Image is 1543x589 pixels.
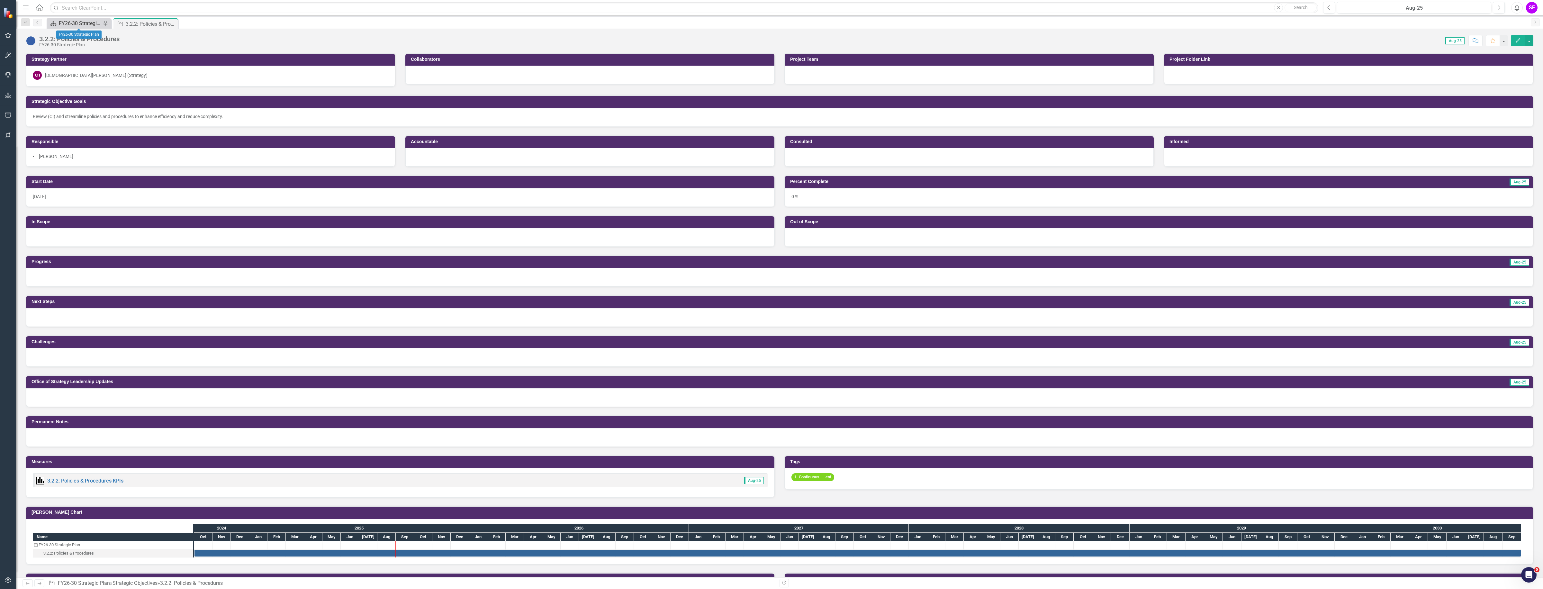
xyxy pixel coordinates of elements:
h3: Measures [32,459,771,464]
div: Feb [267,533,286,541]
div: May [542,533,561,541]
div: Jul [579,533,597,541]
h3: In Scope [32,219,771,224]
h3: Accountable [411,139,771,144]
a: FY26-30 Strategic Plan [48,19,101,27]
div: FY26-30 Strategic Plan [39,42,120,47]
div: Nov [432,533,451,541]
div: Apr [964,533,982,541]
div: 3.2.2: Policies & Procedures [33,549,193,557]
div: Dec [1335,533,1353,541]
div: 3.2.2: Policies & Procedures [126,20,176,28]
div: May [1428,533,1447,541]
div: Mar [286,533,304,541]
div: Dec [671,533,689,541]
div: Jan [249,533,267,541]
div: 3.2.2: Policies & Procedures [39,35,120,42]
div: Apr [304,533,322,541]
div: Name [33,533,193,541]
span: Aug-25 [1510,179,1529,186]
div: Feb [707,533,726,541]
div: FY26-30 Strategic Plan [39,541,80,549]
div: 3.2.2: Policies & Procedures [160,580,223,586]
div: Jan [689,533,707,541]
h3: Office of Strategy Leadership Updates [32,379,1232,384]
div: Jan [1130,533,1148,541]
div: Jun [561,533,579,541]
div: Mar [506,533,524,541]
span: 1. Continuous I...ent [791,473,834,481]
div: Oct [634,533,652,541]
span: Aug-25 [1510,299,1529,306]
div: Jul [1019,533,1037,541]
h3: Start Date [32,179,771,184]
div: Apr [744,533,762,541]
div: 3.2.2: Policies & Procedures [43,549,94,557]
h3: Strategy Partner [32,57,392,62]
h3: Project Folder Link [1169,57,1530,62]
h3: Consulted [790,139,1150,144]
span: Search [1294,5,1308,10]
div: Sep [1055,533,1074,541]
div: 2024 [194,524,249,532]
div: Oct [194,533,212,541]
div: CH [33,71,42,80]
div: Jul [359,533,377,541]
div: Task: FY26-30 Strategic Plan Start date: 2024-10-01 End date: 2024-10-02 [33,541,193,549]
button: Search [1285,3,1317,12]
div: Aug [817,533,835,541]
input: Search ClearPoint... [50,2,1318,14]
div: Apr [1409,533,1428,541]
span: Aug-25 [1510,379,1529,386]
div: Nov [1316,533,1335,541]
div: Sep [835,533,854,541]
img: Not Started [26,36,36,46]
div: Jul [1465,533,1484,541]
div: FY26-30 Strategic Plan [59,19,101,27]
div: Feb [927,533,945,541]
span: Aug-25 [744,477,764,484]
div: Dec [231,533,249,541]
div: Jan [469,533,487,541]
h3: Responsible [32,139,392,144]
h3: Informed [1169,139,1530,144]
h3: Project Team [790,57,1150,62]
a: 3.2.2: Policies & Procedures KPIs [47,478,123,484]
div: FY26-30 Strategic Plan [33,541,193,549]
div: Aug [1260,533,1279,541]
div: Jul [1241,533,1260,541]
div: 2028 [909,524,1130,532]
div: Jan [909,533,927,541]
div: Oct [854,533,872,541]
div: Dec [451,533,469,541]
span: Aug-25 [1445,37,1465,44]
h3: Percent Complete [790,179,1274,184]
div: Dec [1111,533,1130,541]
div: Aug [377,533,396,541]
div: Jun [341,533,359,541]
div: Nov [1092,533,1111,541]
div: Sep [396,533,414,541]
div: 2030 [1353,524,1521,532]
h3: Next Steps [32,299,833,304]
div: May [982,533,1000,541]
div: Oct [1074,533,1092,541]
div: Oct [1297,533,1316,541]
div: Jul [799,533,817,541]
div: Aug-25 [1339,4,1489,12]
div: Task: Start date: 2024-10-01 End date: 2030-09-30 [33,549,193,557]
h3: Collaborators [411,57,771,62]
span: Aug-25 [1510,339,1529,346]
div: Review (CI) and streamline policies and procedures to enhance efficiency and reduce complexity. [33,113,1526,120]
div: Jan [1353,533,1372,541]
div: 2026 [469,524,689,532]
div: 2025 [249,524,469,532]
div: Apr [524,533,542,541]
a: Strategic Objectives [113,580,158,586]
div: Nov [212,533,231,541]
img: ClearPoint Strategy [3,7,14,19]
div: May [1204,533,1223,541]
span: Aug-25 [1510,259,1529,266]
button: SF [1526,2,1538,14]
